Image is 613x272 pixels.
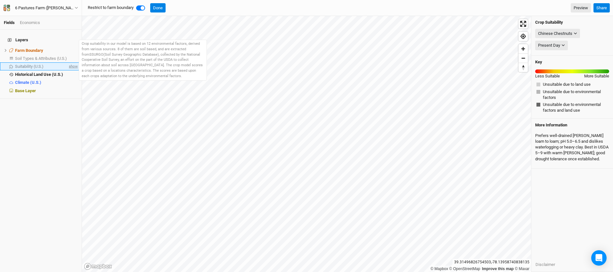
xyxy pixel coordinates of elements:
span: Unsuitable due to environmental factors and land use [543,102,608,113]
div: Prefers well‑drained [PERSON_NAME] loam to loam; pH 5.0–6.5 and dislikes waterlogging or heavy cl... [535,130,609,164]
button: Done [150,3,166,13]
div: Historical Land Use (U.S.) [15,72,78,77]
a: Mapbox logo [84,263,112,270]
div: More Suitable [584,73,609,79]
div: 39.31496826754503 , -78.13958740838135 [453,259,531,266]
span: Suitability (U.S.) [15,64,44,69]
div: Open Intercom Messenger [591,250,607,266]
a: Fields [4,20,15,25]
span: Crop suitability in our model is based on 12 environmental factors, derived from various sources.... [82,42,200,57]
button: Chinese Chestnuts [535,29,580,38]
label: Restrict to farm boundary [88,5,134,11]
div: 6 Pastures Farm ([PERSON_NAME]) [15,5,75,11]
div: Present Day [538,42,560,49]
canvas: Map [82,16,531,272]
div: Base Layer [15,88,78,93]
button: 6 Pastures Farm ([PERSON_NAME]) [3,4,78,12]
div: Less Suitable [535,73,560,79]
div: Chinese Chestnuts [538,30,572,37]
a: Maxar [515,267,529,271]
a: OpenStreetMap [449,267,480,271]
a: Preview [571,3,591,13]
div: Soil Types & Attributes (U.S.) [15,56,78,61]
button: Zoom out [519,53,528,63]
button: Reset bearing to north [519,63,528,72]
span: Climate (U.S.) [15,80,41,85]
a: Mapbox [430,267,448,271]
h4: Crop Suitability [535,20,609,25]
span: show [68,62,78,70]
h4: More Information [535,123,609,128]
h4: Layers [4,34,78,46]
button: Find my location [519,32,528,41]
h4: Key [535,60,542,65]
span: Historical Land Use (U.S.) [15,72,63,77]
span: Unsuitable due to land use [543,82,591,87]
a: SSURGO [89,52,103,57]
div: Economics [20,20,40,26]
div: Climate (U.S.) [15,80,78,85]
div: 6 Pastures Farm (Paul) [15,5,75,11]
div: Suitability (U.S.) [15,64,68,69]
span: Soil Types & Attributes (U.S.) [15,56,67,61]
button: Zoom in [519,44,528,53]
button: Enter fullscreen [519,19,528,28]
button: Present Day [535,41,568,50]
span: Farm Boundary [15,48,43,53]
button: Disclaimer [535,261,555,268]
span: Unsuitable due to environmental factors [543,89,608,100]
span: (Soil Survey Geographic Database), collected by the National Cooperative Soil Survey, an effort o... [82,52,203,78]
a: Improve this map [482,267,514,271]
button: Share [593,3,610,13]
div: Farm Boundary [15,48,78,53]
span: Base Layer [15,88,36,93]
